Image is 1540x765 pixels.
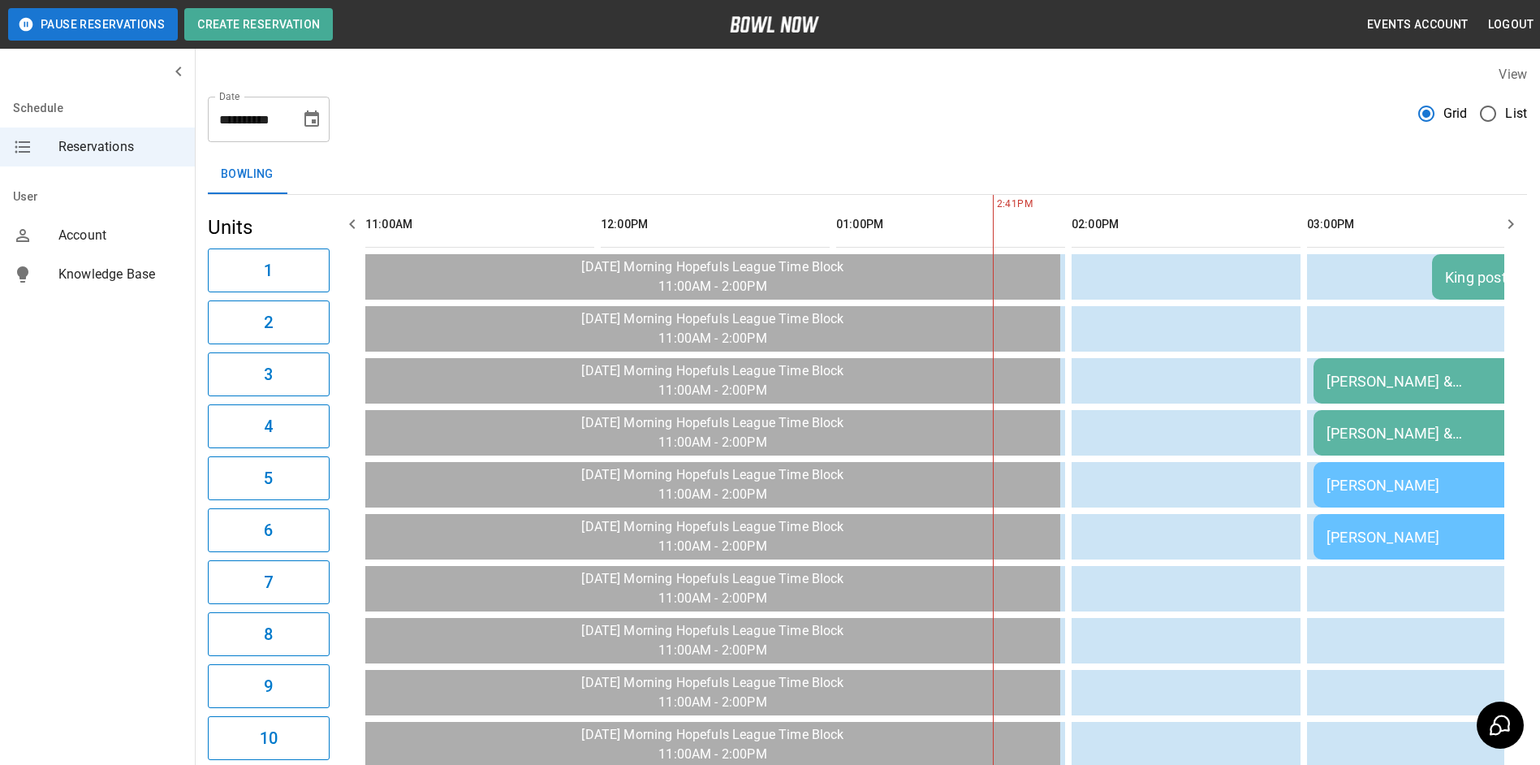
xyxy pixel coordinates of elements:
[295,103,328,136] button: Choose date, selected date is Sep 8, 2025
[208,155,287,194] button: Bowling
[264,257,273,283] h6: 1
[208,560,330,604] button: 7
[1326,373,1531,390] div: [PERSON_NAME] & [PERSON_NAME] [PERSON_NAME] post bowl
[208,155,1527,194] div: inventory tabs
[264,517,273,543] h6: 6
[730,16,819,32] img: logo
[836,201,1065,248] th: 01:00PM
[208,716,330,760] button: 10
[208,612,330,656] button: 8
[58,137,182,157] span: Reservations
[58,226,182,245] span: Account
[208,508,330,552] button: 6
[264,309,273,335] h6: 2
[264,361,273,387] h6: 3
[208,664,330,708] button: 9
[601,201,830,248] th: 12:00PM
[365,201,594,248] th: 11:00AM
[208,249,330,292] button: 1
[1326,425,1531,442] div: [PERSON_NAME] & [PERSON_NAME] [PERSON_NAME] post bowl
[264,621,273,647] h6: 8
[1482,10,1540,40] button: Logout
[264,673,273,699] h6: 9
[208,214,330,240] h5: Units
[1361,10,1475,40] button: Events Account
[264,465,273,491] h6: 5
[184,8,333,41] button: Create Reservation
[208,352,330,396] button: 3
[993,197,997,213] span: 2:41PM
[260,725,278,751] h6: 10
[264,413,273,439] h6: 4
[1505,104,1527,123] span: List
[208,456,330,500] button: 5
[264,569,273,595] h6: 7
[1072,201,1301,248] th: 02:00PM
[1443,104,1468,123] span: Grid
[58,265,182,284] span: Knowledge Base
[208,300,330,344] button: 2
[208,404,330,448] button: 4
[1499,67,1527,82] label: View
[8,8,178,41] button: Pause Reservations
